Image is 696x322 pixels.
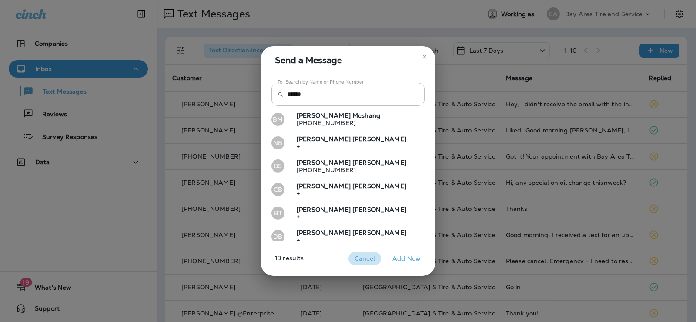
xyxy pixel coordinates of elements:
[271,203,425,224] button: BT[PERSON_NAME] [PERSON_NAME]+
[352,159,406,166] span: [PERSON_NAME]
[290,190,406,197] p: +
[271,113,284,126] div: BM
[271,109,425,129] button: BM[PERSON_NAME] Moshang[PHONE_NUMBER]
[352,229,406,237] span: [PERSON_NAME]
[271,180,425,200] button: CB[PERSON_NAME] [PERSON_NAME]+
[297,112,351,119] span: [PERSON_NAME]
[271,227,425,247] button: DB[PERSON_NAME] [PERSON_NAME]+
[388,252,425,265] button: Add New
[297,135,351,143] span: [PERSON_NAME]
[275,53,425,67] span: Send a Message
[271,230,284,243] div: DB
[290,119,380,126] p: [PHONE_NUMBER]
[297,229,351,237] span: [PERSON_NAME]
[271,207,284,220] div: BT
[290,213,406,220] p: +
[352,182,406,190] span: [PERSON_NAME]
[258,254,304,268] p: 13 results
[271,159,284,173] div: BS
[278,79,364,85] label: To: Search by Name or Phone Number
[271,183,284,196] div: CB
[290,237,406,244] p: +
[290,166,406,173] p: [PHONE_NUMBER]
[348,252,381,265] button: Cancel
[271,156,425,176] button: BS[PERSON_NAME] [PERSON_NAME][PHONE_NUMBER]
[290,143,406,150] p: +
[271,136,284,149] div: NB
[352,206,406,214] span: [PERSON_NAME]
[297,182,351,190] span: [PERSON_NAME]
[352,135,406,143] span: [PERSON_NAME]
[271,133,425,153] button: NB[PERSON_NAME] [PERSON_NAME]+
[418,50,432,64] button: close
[352,112,380,119] span: Moshang
[297,206,351,214] span: [PERSON_NAME]
[297,159,351,166] span: [PERSON_NAME]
